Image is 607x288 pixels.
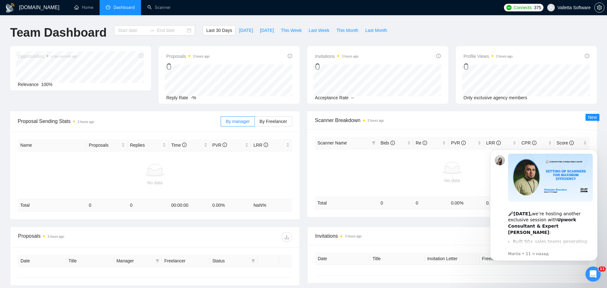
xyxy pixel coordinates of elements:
button: download [282,232,292,242]
th: Name [18,139,86,151]
span: Scanner Name [317,140,347,145]
span: Bids [381,140,395,145]
button: [DATE] [256,25,277,35]
div: Proposals [18,232,155,242]
div: 0 [463,61,513,73]
span: filter [372,141,376,145]
span: Last 30 Days [206,27,232,34]
button: [DATE] [236,25,256,35]
span: Replies [130,142,161,149]
time: 3 hours ago [47,235,64,238]
input: End date [157,27,186,34]
th: Freelancer [162,255,210,267]
span: info-circle [532,141,536,145]
span: Invitations [315,52,359,60]
div: No data [317,177,587,184]
span: dashboard [106,5,110,9]
button: setting [594,3,604,13]
span: Proposals [89,142,120,149]
span: info-circle [223,143,227,147]
span: info-circle [390,141,395,145]
span: By Freelancer [260,119,287,124]
th: Replies [127,139,169,151]
button: Last 30 Days [203,25,236,35]
span: download [282,235,291,240]
span: LRR [486,140,501,145]
span: info-circle [496,141,501,145]
td: Total [315,197,378,209]
span: filter [251,259,255,263]
span: Score [557,140,574,145]
span: info-circle [423,141,427,145]
time: 3 hours ago [193,55,210,58]
span: info-circle [585,54,589,58]
input: Start date [118,27,147,34]
span: PVR [212,143,227,148]
span: Last Month [365,27,387,34]
span: Only exclusive agency members [463,95,527,100]
span: Invitations [315,232,589,240]
span: setting [595,5,604,10]
span: This Month [336,27,358,34]
span: CPR [521,140,536,145]
span: LRR [254,143,268,148]
th: Freelancer [480,253,534,265]
span: Profile Views [463,52,513,60]
th: Manager [114,255,162,267]
span: -- [351,95,354,100]
span: New [588,115,597,120]
button: This Week [277,25,305,35]
time: 3 hours ago [496,55,513,58]
th: Proposals [86,139,127,151]
th: Invitation Letter [425,253,479,265]
time: 3 hours ago [367,119,384,122]
button: This Month [333,25,362,35]
span: Dashboard [113,5,135,10]
span: info-circle [461,141,466,145]
span: [DATE] [260,27,274,34]
span: user [549,5,553,10]
div: 0 [166,61,210,73]
span: info-circle [264,143,268,147]
span: 375 [534,4,541,11]
span: filter [371,138,377,148]
img: upwork-logo.png [506,5,512,10]
span: Reply Rate [166,95,188,100]
th: Date [315,253,370,265]
h1: Team Dashboard [10,25,107,40]
th: Date [18,255,66,267]
span: [DATE] [239,27,253,34]
span: swap-right [149,28,154,33]
td: 0 [127,199,169,211]
span: info-circle [288,54,292,58]
td: 0 [378,197,413,209]
iframe: Intercom live chat [586,267,601,282]
span: filter [156,259,159,263]
iframe: Intercom notifications сообщение [481,144,607,265]
span: Re [416,140,427,145]
time: 3 hours ago [77,120,94,124]
span: Connects: [513,4,532,11]
div: 0 [315,61,359,73]
th: Title [370,253,425,265]
span: filter [250,256,256,266]
span: This Week [281,27,302,34]
td: 0 [413,197,448,209]
span: Time [171,143,186,148]
span: 100% [41,82,52,87]
time: 3 hours ago [342,55,359,58]
td: Total [18,199,86,211]
span: PVR [451,140,466,145]
td: 0 [86,199,127,211]
a: searchScanner [147,5,171,10]
span: Last Week [309,27,329,34]
span: -% [191,95,196,100]
span: info-circle [182,143,187,147]
span: to [149,28,154,33]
